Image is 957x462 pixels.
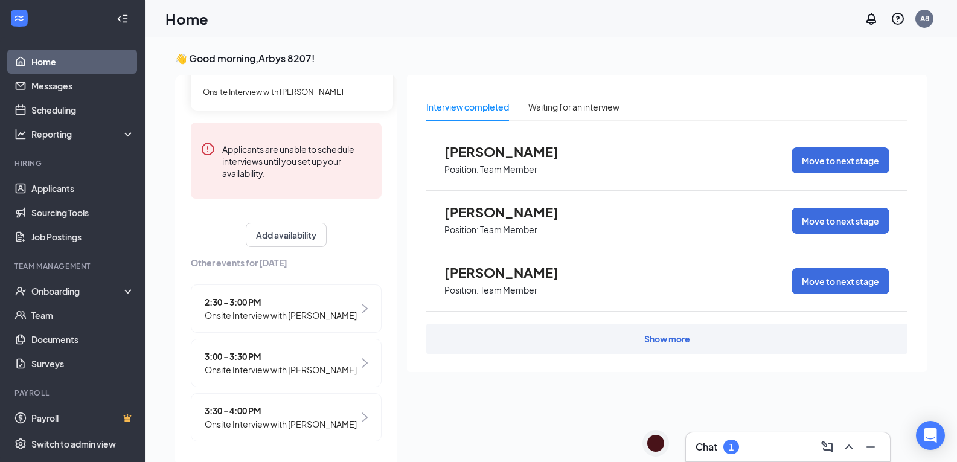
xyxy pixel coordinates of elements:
button: Move to next stage [792,268,889,294]
button: ChevronUp [839,437,859,457]
svg: Notifications [864,11,879,26]
a: Applicants [31,176,135,201]
svg: Error [200,142,215,156]
svg: Settings [14,438,27,450]
span: Onsite Interview with [PERSON_NAME] [205,309,357,322]
p: Team Member [480,164,537,175]
button: ComposeMessage [818,437,837,457]
a: Home [31,50,135,74]
svg: WorkstreamLogo [13,12,25,24]
span: 3:30 - 4:00 PM [205,404,357,417]
div: Switch to admin view [31,438,116,450]
span: Other events for [DATE] [191,256,382,269]
div: Payroll [14,388,132,398]
span: [PERSON_NAME] [444,144,577,159]
p: Position: [444,284,479,296]
span: 3:00 - 3:30 PM [205,350,357,363]
a: PayrollCrown [31,406,135,430]
div: Interview completed [426,100,509,114]
div: 1 [729,442,734,452]
span: Onsite Interview with [PERSON_NAME] [205,363,357,376]
p: Team Member [480,224,537,236]
div: Applicants are unable to schedule interviews until you set up your availability. [222,142,372,179]
svg: Minimize [863,440,878,454]
a: Job Postings [31,225,135,249]
span: 2:30 - 3:00 PM [205,295,357,309]
div: Waiting for an interview [528,100,619,114]
div: A8 [920,13,929,24]
div: Team Management [14,261,132,271]
div: Hiring [14,158,132,168]
span: [PERSON_NAME] [444,204,577,220]
p: Position: [444,164,479,175]
svg: ComposeMessage [820,440,834,454]
a: Documents [31,327,135,351]
button: Add availability [246,223,327,247]
span: [PERSON_NAME] [444,265,577,280]
a: Surveys [31,351,135,376]
svg: Analysis [14,128,27,140]
h1: Home [165,8,208,29]
svg: QuestionInfo [891,11,905,26]
button: Move to next stage [792,208,889,234]
p: Position: [444,224,479,236]
button: Minimize [861,437,880,457]
svg: Collapse [117,13,129,25]
div: Show more [644,333,690,345]
svg: UserCheck [14,285,27,297]
button: Move to next stage [792,147,889,173]
a: Messages [31,74,135,98]
span: Onsite Interview with [PERSON_NAME] [203,87,344,97]
svg: ChevronUp [842,440,856,454]
a: Team [31,303,135,327]
div: Reporting [31,128,135,140]
div: Open Intercom Messenger [916,421,945,450]
h3: 👋 Good morning, Arbys 8207 ! [175,52,927,65]
h3: Chat [696,440,717,454]
span: Onsite Interview with [PERSON_NAME] [205,417,357,431]
a: Scheduling [31,98,135,122]
div: Onboarding [31,285,124,297]
p: Team Member [480,284,537,296]
a: Sourcing Tools [31,201,135,225]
